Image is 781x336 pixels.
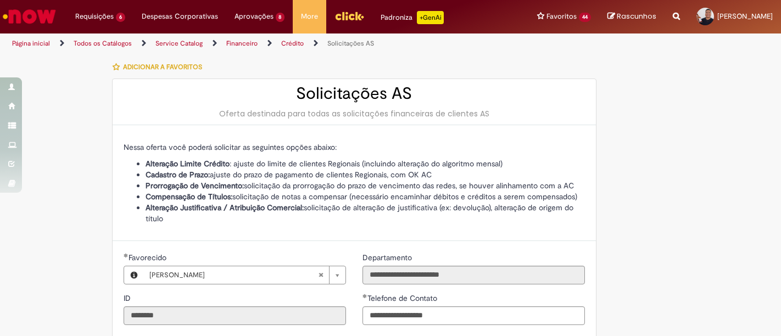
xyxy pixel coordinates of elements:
p: +GenAi [417,11,444,24]
span: Adicionar a Favoritos [123,63,202,71]
span: Somente leitura - ID [124,293,133,303]
button: Adicionar a Favoritos [112,55,208,79]
div: Padroniza [381,11,444,24]
label: Somente leitura - Departamento [362,252,414,263]
input: Departamento [362,266,585,284]
span: Necessários - Favorecido [129,253,169,262]
span: Rascunhos [617,11,656,21]
span: Despesas Corporativas [142,11,218,22]
span: Obrigatório Preenchido [362,294,367,298]
span: 44 [579,13,591,22]
label: Somente leitura - ID [124,293,133,304]
span: [PERSON_NAME] [717,12,773,21]
strong: Alteração Justificativa / Atribuição Comercial: [146,203,304,212]
a: Página inicial [12,39,50,48]
button: Favorecido, Visualizar este registro Gabriel Vinicius Urias Santos [124,266,144,284]
strong: Cadastro de Prazo: [146,170,210,180]
span: Aprovações [235,11,274,22]
span: Nessa oferta você poderá solicitar as seguintes opções abaixo: [124,142,337,152]
a: Solicitações AS [327,39,374,48]
span: 8 [276,13,285,22]
input: ID [124,306,346,325]
img: ServiceNow [1,5,58,27]
ul: Trilhas de página [8,33,512,54]
span: 6 [116,13,125,22]
span: Somente leitura - Departamento [362,253,414,262]
span: More [301,11,318,22]
span: [PERSON_NAME] [149,266,318,284]
img: click_logo_yellow_360x200.png [334,8,364,24]
a: [PERSON_NAME]Limpar campo Favorecido [144,266,345,284]
span: solicitação da prorrogação do prazo de vencimento das redes, se houver alinhamento com a AC [146,181,574,191]
a: Crédito [281,39,304,48]
span: Requisições [75,11,114,22]
strong: Alteração Limite Crédito [146,159,230,169]
span: ajuste do prazo de pagamento de clientes Regionais, com OK AC [146,170,432,180]
span: Favoritos [546,11,577,22]
div: Oferta destinada para todas as solicitações financeiras de clientes AS [124,108,585,119]
abbr: Limpar campo Favorecido [313,266,329,284]
strong: Prorrogação de Vencimento: [146,181,244,191]
a: Rascunhos [607,12,656,22]
input: Telefone de Contato [362,306,585,325]
strong: Compensação de Títulos: [146,192,232,201]
a: Service Catalog [155,39,203,48]
span: solicitação de alteração de justificativa (ex: devolução), alteração de origem do título [146,203,573,223]
a: Financeiro [226,39,258,48]
span: Obrigatório Preenchido [124,253,129,257]
h2: Solicitações AS [124,85,585,103]
span: solicitação de notas a compensar (necessário encaminhar débitos e créditos a serem compensados) [146,192,577,201]
span: Telefone de Contato [367,293,439,303]
span: : ajuste do limite de clientes Regionais (incluindo alteração do algoritmo mensal) [146,159,503,169]
a: Todos os Catálogos [74,39,132,48]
